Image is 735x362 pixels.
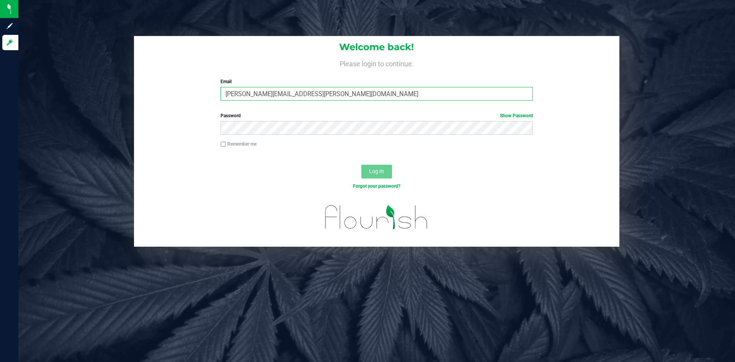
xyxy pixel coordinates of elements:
[353,183,400,189] a: Forgot your password?
[6,22,13,30] inline-svg: Sign up
[220,78,532,85] label: Email
[134,42,619,52] h1: Welcome back!
[220,142,226,147] input: Remember me
[361,165,392,179] button: Log In
[500,113,533,118] a: Show Password
[220,141,256,147] label: Remember me
[369,168,384,174] span: Log In
[134,58,619,67] h4: Please login to continue.
[6,39,13,46] inline-svg: Log in
[220,113,241,118] span: Password
[316,198,437,237] img: flourish_logo.svg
